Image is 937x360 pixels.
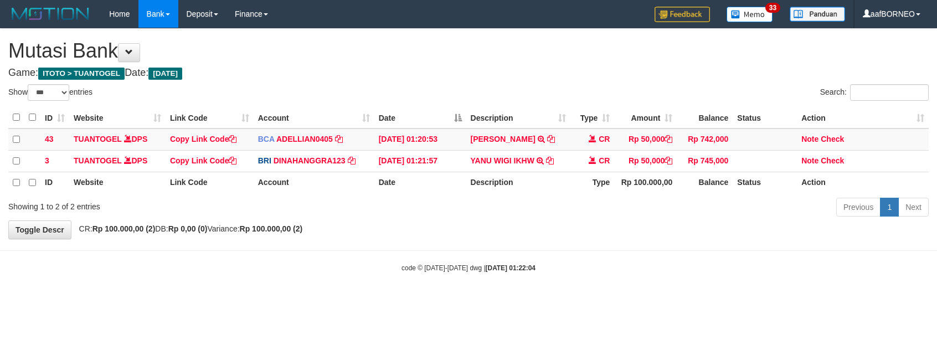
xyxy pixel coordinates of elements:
a: DINAHANGGRA123 [274,156,346,165]
th: Action: activate to sort column ascending [797,107,929,128]
input: Search: [850,84,929,101]
span: CR [599,156,610,165]
span: 43 [45,135,54,143]
th: Amount: activate to sort column ascending [614,107,677,128]
span: BRI [258,156,271,165]
a: Note [801,156,818,165]
th: Website [69,172,166,193]
strong: Rp 100.000,00 (2) [240,224,303,233]
div: Showing 1 to 2 of 2 entries [8,197,382,212]
label: Show entries [8,84,92,101]
th: Status [733,107,797,128]
a: Copy RIFKI HIDAYA to clipboard [547,135,555,143]
a: Copy Link Code [170,135,237,143]
td: DPS [69,150,166,172]
th: Balance [677,172,733,193]
a: Copy Link Code [170,156,237,165]
a: TUANTOGEL [74,156,122,165]
a: Copy YANU WIGI IKHW to clipboard [546,156,554,165]
th: ID [40,172,69,193]
a: 1 [880,198,899,217]
h1: Mutasi Bank [8,40,929,62]
td: Rp 50,000 [614,150,677,172]
th: Type [570,172,614,193]
a: [PERSON_NAME] [471,135,536,143]
small: code © [DATE]-[DATE] dwg | [401,264,536,272]
a: YANU WIGI IKHW [471,156,534,165]
a: ADELLIAN0405 [276,135,333,143]
span: ITOTO > TUANTOGEL [38,68,125,80]
th: Account [254,172,374,193]
td: [DATE] 01:21:57 [374,150,466,172]
th: Action [797,172,929,193]
span: CR [599,135,610,143]
a: Check [821,135,844,143]
strong: [DATE] 01:22:04 [486,264,536,272]
span: [DATE] [148,68,182,80]
td: Rp 745,000 [677,150,733,172]
th: Link Code [166,172,254,193]
th: Date [374,172,466,193]
img: Button%20Memo.svg [727,7,773,22]
span: 3 [45,156,49,165]
th: ID: activate to sort column ascending [40,107,69,128]
td: [DATE] 01:20:53 [374,128,466,151]
td: Rp 742,000 [677,128,733,151]
img: panduan.png [790,7,845,22]
th: Website: activate to sort column ascending [69,107,166,128]
img: MOTION_logo.png [8,6,92,22]
span: BCA [258,135,275,143]
th: Balance [677,107,733,128]
span: 33 [765,3,780,13]
a: Previous [836,198,881,217]
a: Note [801,135,818,143]
th: Link Code: activate to sort column ascending [166,107,254,128]
th: Date: activate to sort column descending [374,107,466,128]
label: Search: [820,84,929,101]
span: CR: DB: Variance: [74,224,303,233]
a: Copy DINAHANGGRA123 to clipboard [348,156,356,165]
h4: Game: Date: [8,68,929,79]
a: Copy Rp 50,000 to clipboard [665,135,672,143]
a: Next [898,198,929,217]
th: Account: activate to sort column ascending [254,107,374,128]
th: Type: activate to sort column ascending [570,107,614,128]
td: DPS [69,128,166,151]
a: TUANTOGEL [74,135,122,143]
th: Status [733,172,797,193]
img: Feedback.jpg [655,7,710,22]
a: Copy Rp 50,000 to clipboard [665,156,672,165]
td: Rp 50,000 [614,128,677,151]
strong: Rp 100.000,00 (2) [92,224,156,233]
th: Rp 100.000,00 [614,172,677,193]
a: Check [821,156,844,165]
strong: Rp 0,00 (0) [168,224,208,233]
a: Toggle Descr [8,220,71,239]
th: Description: activate to sort column ascending [466,107,571,128]
select: Showentries [28,84,69,101]
a: Copy ADELLIAN0405 to clipboard [335,135,343,143]
th: Description [466,172,571,193]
